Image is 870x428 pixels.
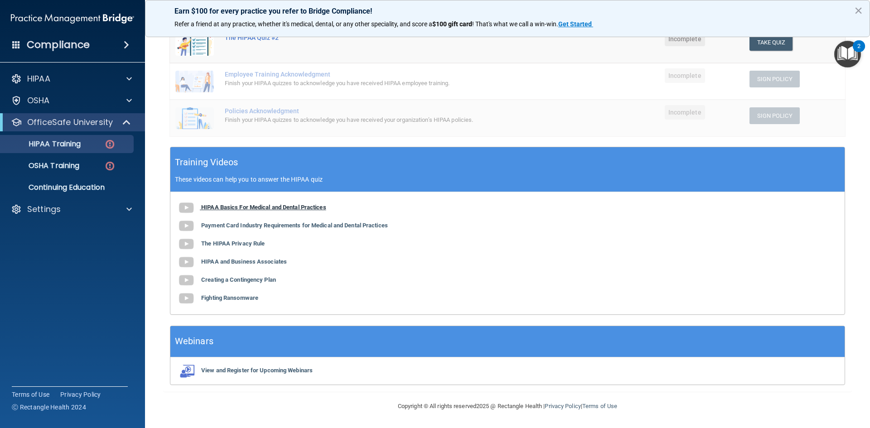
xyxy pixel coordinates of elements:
[834,41,861,67] button: Open Resource Center, 2 new notifications
[225,107,549,115] div: Policies Acknowledgment
[6,183,130,192] p: Continuing Education
[27,204,61,215] p: Settings
[12,390,49,399] a: Terms of Use
[27,73,50,84] p: HIPAA
[665,68,705,83] span: Incomplete
[11,95,132,106] a: OSHA
[201,204,326,211] b: HIPAA Basics For Medical and Dental Practices
[472,20,558,28] span: ! That's what we call a win-win.
[177,289,195,308] img: gray_youtube_icon.38fcd6cc.png
[225,115,549,125] div: Finish your HIPAA quizzes to acknowledge you have received your organization’s HIPAA policies.
[27,38,90,51] h4: Compliance
[177,199,195,217] img: gray_youtube_icon.38fcd6cc.png
[558,20,592,28] strong: Get Started
[177,217,195,235] img: gray_youtube_icon.38fcd6cc.png
[175,176,840,183] p: These videos can help you to answer the HIPAA quiz
[225,71,549,78] div: Employee Training Acknowledgment
[749,71,800,87] button: Sign Policy
[432,20,472,28] strong: $100 gift card
[6,139,81,149] p: HIPAA Training
[177,271,195,289] img: gray_youtube_icon.38fcd6cc.png
[201,276,276,283] b: Creating a Contingency Plan
[177,364,195,378] img: webinarIcon.c7ebbf15.png
[854,3,863,18] button: Close
[12,403,86,412] span: Ⓒ Rectangle Health 2024
[174,7,841,15] p: Earn $100 for every practice you refer to Bridge Compliance!
[558,20,593,28] a: Get Started
[177,253,195,271] img: gray_youtube_icon.38fcd6cc.png
[545,403,580,409] a: Privacy Policy
[201,240,265,247] b: The HIPAA Privacy Rule
[342,392,673,421] div: Copyright © All rights reserved 2025 @ Rectangle Health | |
[665,32,705,46] span: Incomplete
[177,235,195,253] img: gray_youtube_icon.38fcd6cc.png
[11,10,134,28] img: PMB logo
[27,117,113,128] p: OfficeSafe University
[582,403,617,409] a: Terms of Use
[174,20,432,28] span: Refer a friend at any practice, whether it's medical, dental, or any other speciality, and score a
[6,161,79,170] p: OSHA Training
[225,78,549,89] div: Finish your HIPAA quizzes to acknowledge you have received HIPAA employee training.
[225,34,549,41] div: The HIPAA Quiz #2
[665,105,705,120] span: Incomplete
[201,258,287,265] b: HIPAA and Business Associates
[104,160,116,172] img: danger-circle.6113f641.png
[201,222,388,229] b: Payment Card Industry Requirements for Medical and Dental Practices
[11,73,132,84] a: HIPAA
[27,95,50,106] p: OSHA
[201,367,313,374] b: View and Register for Upcoming Webinars
[60,390,101,399] a: Privacy Policy
[11,204,132,215] a: Settings
[104,139,116,150] img: danger-circle.6113f641.png
[749,107,800,124] button: Sign Policy
[175,333,213,349] h5: Webinars
[857,46,860,58] div: 2
[749,34,793,51] button: Take Quiz
[11,117,131,128] a: OfficeSafe University
[201,294,258,301] b: Fighting Ransomware
[175,154,238,170] h5: Training Videos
